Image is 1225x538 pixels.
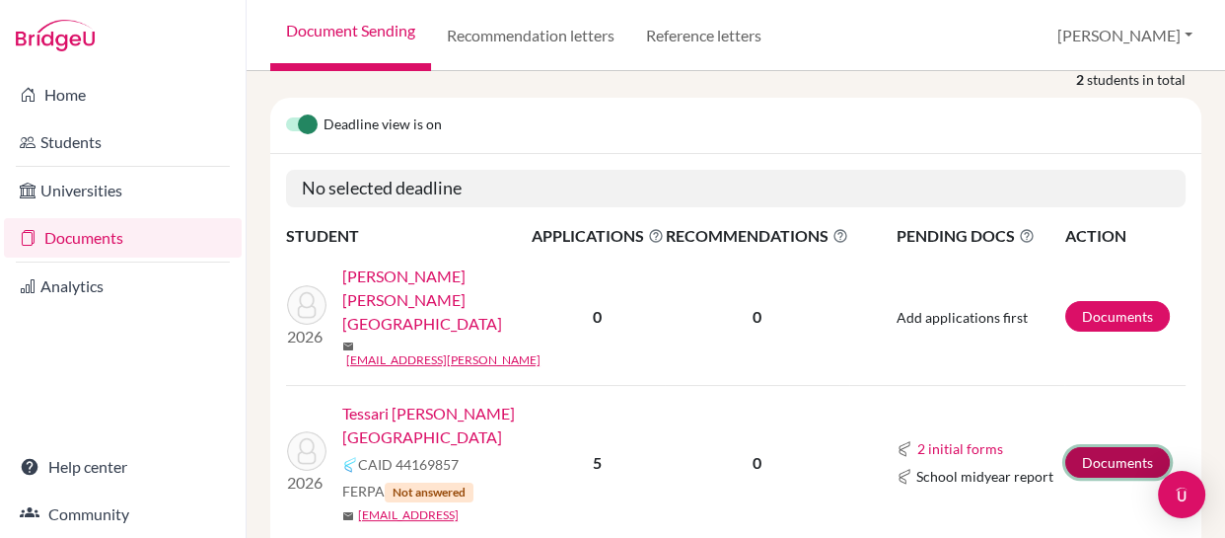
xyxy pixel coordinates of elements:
span: FERPA [342,481,473,502]
p: 2026 [287,471,326,495]
a: [PERSON_NAME] [PERSON_NAME][GEOGRAPHIC_DATA] [342,265,544,336]
p: 0 [666,451,848,475]
button: 2 initial forms [916,437,1004,460]
a: [EMAIL_ADDRESS][PERSON_NAME] [346,351,540,369]
a: [EMAIL_ADDRESS] [358,506,459,524]
th: ACTION [1064,223,1186,249]
img: Bridge-U [16,20,95,51]
img: Common App logo [897,469,912,485]
span: Add applications first [897,309,1028,326]
span: mail [342,341,354,352]
a: Documents [4,218,242,258]
p: 2026 [287,325,326,348]
span: School midyear report [916,466,1053,487]
a: Tessari [PERSON_NAME][GEOGRAPHIC_DATA] [342,402,544,449]
span: Deadline view is on [324,114,442,137]
span: Not answered [385,483,473,502]
div: Open Intercom Messenger [1158,471,1205,518]
span: students in total [1087,69,1201,90]
p: 0 [666,305,848,329]
strong: 2 [1076,69,1087,90]
a: Community [4,495,242,534]
a: Help center [4,447,242,487]
img: Tessari Alfaro, Victoria [287,431,326,471]
h5: No selected deadline [286,170,1186,207]
a: Documents [1065,447,1170,478]
a: Documents [1065,301,1170,332]
span: PENDING DOCS [897,224,1063,248]
img: Common App logo [342,457,358,473]
th: STUDENT [286,223,531,249]
a: Universities [4,171,242,210]
b: 0 [593,307,602,326]
a: Students [4,122,242,162]
img: Common App logo [897,441,912,457]
span: RECOMMENDATIONS [666,224,848,248]
span: APPLICATIONS [532,224,664,248]
span: CAID 44169857 [358,454,459,475]
button: [PERSON_NAME] [1048,17,1201,54]
img: Pena Caballero, Victoria [287,285,326,325]
a: Analytics [4,267,242,306]
b: 5 [593,453,602,472]
span: mail [342,510,354,522]
a: Home [4,75,242,115]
